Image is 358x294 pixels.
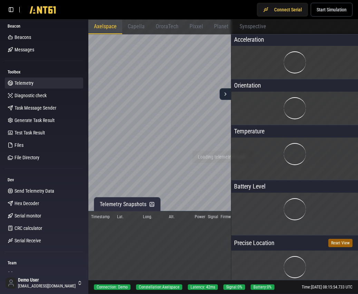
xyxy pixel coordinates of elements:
span: Diagnostic check [14,92,47,99]
a: CRC calculator [5,223,83,234]
span: Messages [14,46,34,53]
div: Beacon [5,21,83,32]
span: Serial monitor [14,212,41,219]
span: Telemetry Snapshots [100,200,146,209]
a: Test Task Result [5,127,83,138]
div: Battery: 0 % [251,284,274,290]
span: Demo Team [14,271,38,277]
span: OroraTech [156,23,178,30]
div: Connection: Demo [94,284,130,290]
span: [EMAIL_ADDRESS][DOMAIN_NAME] [18,283,76,289]
span: CRC calculator [14,225,42,232]
a: Generate Task Result [5,115,83,126]
th: Signal [205,211,218,222]
span: Generate Task Result [14,117,55,124]
a: Telemetry [5,78,83,89]
th: Long. [140,211,166,222]
span: Planet [214,23,229,30]
a: Demo Team [5,268,83,280]
button: Connect Serial [257,3,308,17]
a: Messages [5,44,83,55]
div: Latency: 42ms [188,284,218,290]
span: Pixxel [190,23,203,30]
span: Synspective [240,23,266,30]
a: Serial Receive [5,235,83,246]
div: Toolbox [5,67,83,78]
th: Firmware [218,211,231,222]
p: Battery Level [231,180,358,193]
button: Start Simulation [311,3,352,17]
th: Power [192,211,205,222]
span: Capella [128,23,145,30]
a: Beacons [5,32,83,43]
span: Precise Location [234,238,274,248]
button: Demo User[EMAIL_ADDRESS][DOMAIN_NAME] [3,275,85,291]
span: Axelspace [94,23,117,30]
span: Telemetry [14,80,33,87]
a: Send Telemetry Data [5,185,83,196]
span: Files [14,142,23,149]
span: File Directory [14,154,39,161]
div: Time: [DATE] 08:15:54.733 UTC [302,284,352,290]
a: Hex Decoder [5,198,83,209]
a: Serial monitor [5,210,83,221]
div: Dev [5,174,83,185]
span: Demo User [18,277,76,283]
span: Test Task Result [14,129,45,136]
a: Diagnostic check [5,90,83,101]
p: Temperature [231,125,358,138]
span: Hex Decoder [14,200,39,207]
span: Task Message Sender [14,104,56,111]
button: Reset View [328,239,352,247]
a: Task Message Sender [5,102,83,113]
div: Team [5,257,83,268]
th: Timestamp [88,211,114,222]
div: Constellation: Axelspace [136,284,182,290]
span: Serial Receive [14,237,41,244]
span: Beacons [14,34,31,41]
button: Telemetry Snapshots [94,197,161,211]
th: Lat. [114,211,140,222]
span: Send Telemetry Data [14,187,54,194]
th: Alt. [166,211,192,222]
div: Acceleration [231,33,358,46]
a: File Directory [5,152,83,163]
span: Orientation [234,82,261,89]
a: Files [5,140,83,151]
div: Signal: 0 % [223,284,245,290]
